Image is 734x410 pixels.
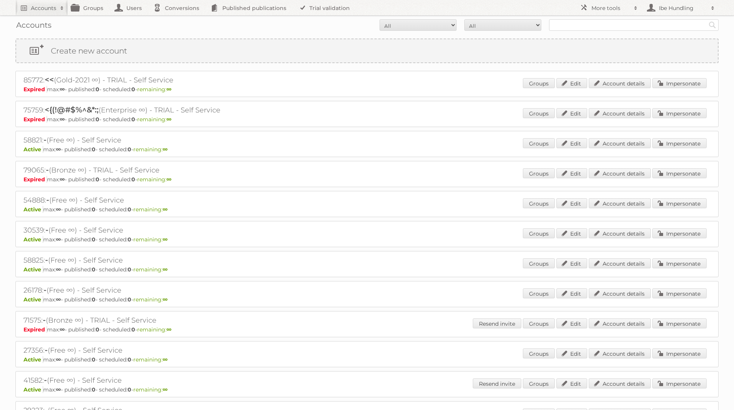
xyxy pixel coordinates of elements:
strong: 0 [128,236,131,243]
h2: More tools [591,4,630,12]
span: - [46,195,49,204]
span: - [45,345,48,355]
a: Groups [523,108,555,118]
a: Impersonate [652,378,707,388]
a: Edit [556,318,587,328]
a: Groups [523,228,555,238]
a: Account details [589,108,651,118]
a: Edit [556,288,587,298]
a: Account details [589,378,651,388]
strong: 0 [92,296,96,303]
span: Active [24,206,43,213]
a: Account details [589,228,651,238]
strong: ∞ [56,146,61,153]
strong: ∞ [163,206,168,213]
p: max: - published: - scheduled: - [24,236,710,243]
a: Impersonate [652,138,707,148]
span: - [44,285,47,295]
h2: 41582: (Free ∞) - Self Service [24,375,293,385]
a: Groups [523,288,555,298]
a: Impersonate [652,288,707,298]
strong: 0 [92,386,96,393]
strong: 0 [128,356,131,363]
a: Edit [556,348,587,358]
span: remaining: [137,326,171,333]
a: Impersonate [652,168,707,178]
h2: 75759: (Enterprise ∞) - TRIAL - Self Service [24,105,293,115]
strong: 0 [92,356,96,363]
strong: 0 [128,386,131,393]
strong: 0 [96,176,99,183]
span: remaining: [133,236,168,243]
a: Edit [556,138,587,148]
strong: ∞ [60,176,65,183]
a: Groups [523,78,555,88]
span: - [44,135,47,144]
a: Account details [589,198,651,208]
p: max: - published: - scheduled: - [24,296,710,303]
a: Account details [589,138,651,148]
strong: ∞ [56,206,61,213]
a: Edit [556,108,587,118]
span: Expired [24,86,47,93]
span: remaining: [133,356,168,363]
span: - [45,225,49,234]
span: remaining: [137,86,171,93]
h2: 58821: (Free ∞) - Self Service [24,135,293,145]
a: Groups [523,138,555,148]
a: Edit [556,198,587,208]
strong: 0 [131,116,135,123]
h2: 27356: (Free ∞) - Self Service [24,345,293,355]
p: max: - published: - scheduled: - [24,206,710,213]
strong: ∞ [163,386,168,393]
span: - [44,375,47,385]
strong: 0 [96,326,99,333]
strong: 0 [131,326,135,333]
span: Active [24,296,43,303]
strong: 0 [92,146,96,153]
a: Account details [589,258,651,268]
h2: Ibe Hundling [657,4,707,12]
span: remaining: [137,176,171,183]
span: Expired [24,176,47,183]
strong: 0 [92,206,96,213]
span: remaining: [133,206,168,213]
span: - [46,165,49,174]
span: Active [24,356,43,363]
strong: 0 [131,86,135,93]
span: remaining: [133,296,168,303]
span: remaining: [133,266,168,273]
a: Groups [523,318,555,328]
a: Impersonate [652,318,707,328]
p: max: - published: - scheduled: - [24,326,710,333]
strong: ∞ [60,326,65,333]
strong: ∞ [56,356,61,363]
a: Account details [589,318,651,328]
a: Groups [523,198,555,208]
strong: ∞ [56,296,61,303]
p: max: - published: - scheduled: - [24,266,710,273]
strong: 0 [128,296,131,303]
a: Impersonate [652,198,707,208]
strong: ∞ [163,236,168,243]
span: remaining: [133,386,168,393]
strong: ∞ [60,116,65,123]
a: Edit [556,258,587,268]
a: Impersonate [652,108,707,118]
a: Impersonate [652,228,707,238]
a: Edit [556,78,587,88]
h2: 85772: (Gold-2021 ∞) - TRIAL - Self Service [24,75,293,85]
span: Expired [24,116,47,123]
span: remaining: [133,146,168,153]
a: Impersonate [652,348,707,358]
strong: ∞ [163,296,168,303]
a: Groups [523,348,555,358]
p: max: - published: - scheduled: - [24,86,710,93]
span: Active [24,266,43,273]
h2: 30539: (Free ∞) - Self Service [24,225,293,235]
a: Account details [589,78,651,88]
span: Expired [24,326,47,333]
strong: 0 [96,116,99,123]
strong: ∞ [56,266,61,273]
a: Groups [523,378,555,388]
